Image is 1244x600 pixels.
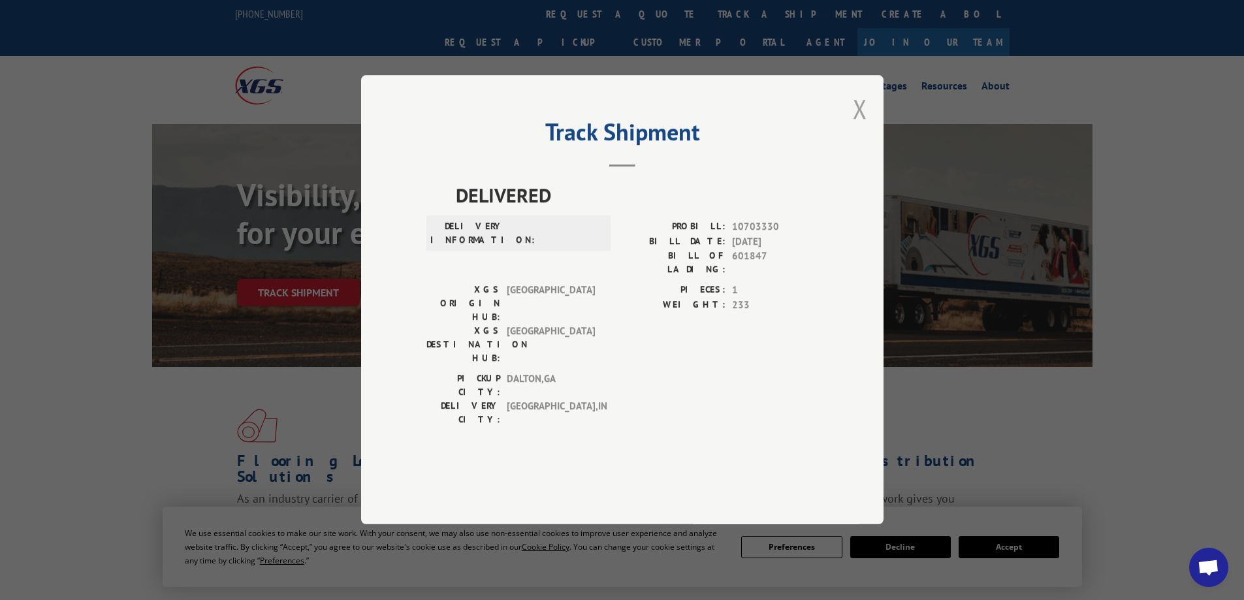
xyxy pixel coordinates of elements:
span: [GEOGRAPHIC_DATA] , IN [507,400,595,427]
label: PROBILL: [622,220,726,235]
label: DELIVERY INFORMATION: [430,220,504,247]
span: 233 [732,298,818,313]
label: BILL OF LADING: [622,249,726,277]
label: DELIVERY CITY: [426,400,500,427]
label: WEIGHT: [622,298,726,313]
label: BILL DATE: [622,234,726,249]
button: Close modal [853,91,867,126]
h2: Track Shipment [426,123,818,148]
div: Open chat [1189,548,1228,587]
label: XGS DESTINATION HUB: [426,324,500,366]
span: [DATE] [732,234,818,249]
label: XGS ORIGIN HUB: [426,283,500,324]
label: PIECES: [622,283,726,298]
span: DELIVERED [456,181,818,210]
label: PICKUP CITY: [426,372,500,400]
span: 601847 [732,249,818,277]
span: [GEOGRAPHIC_DATA] [507,324,595,366]
span: 1 [732,283,818,298]
span: [GEOGRAPHIC_DATA] [507,283,595,324]
span: DALTON , GA [507,372,595,400]
span: 10703330 [732,220,818,235]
